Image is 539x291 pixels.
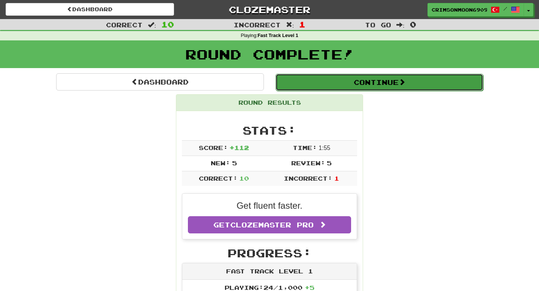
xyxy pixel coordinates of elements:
span: Playing: 24 / 1,000 [225,284,314,291]
span: 5 [232,159,237,166]
span: New: [211,159,230,166]
span: 10 [239,175,249,182]
span: Time: [293,144,317,151]
span: : [286,22,294,28]
a: CrimsonMoon6909 / [427,3,524,16]
span: Correct: [199,175,238,182]
span: + 5 [305,284,314,291]
span: Review: [291,159,325,166]
span: Score: [199,144,228,151]
a: GetClozemaster Pro [188,216,351,233]
span: Incorrect: [284,175,332,182]
strong: Fast Track Level 1 [258,33,298,38]
span: 1 [299,20,305,29]
div: Round Results [176,95,363,111]
span: Clozemaster Pro [230,221,314,229]
a: Dashboard [6,3,174,16]
span: Incorrect [234,21,281,28]
h2: Progress: [182,247,357,259]
span: 1 : 55 [319,145,330,151]
span: : [148,22,156,28]
span: 10 [161,20,174,29]
p: Get fluent faster. [188,199,351,212]
div: Fast Track Level 1 [182,263,357,280]
span: 1 [334,175,339,182]
span: / [503,6,507,11]
span: 0 [410,20,416,29]
a: Clozemaster [185,3,354,16]
h2: Stats: [182,124,357,137]
span: 5 [327,159,332,166]
span: : [396,22,405,28]
button: Continue [275,74,483,91]
span: Correct [106,21,143,28]
span: To go [365,21,391,28]
h1: Round Complete! [3,47,536,62]
a: Dashboard [56,73,264,91]
span: + 112 [229,144,249,151]
span: CrimsonMoon6909 [432,6,487,13]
